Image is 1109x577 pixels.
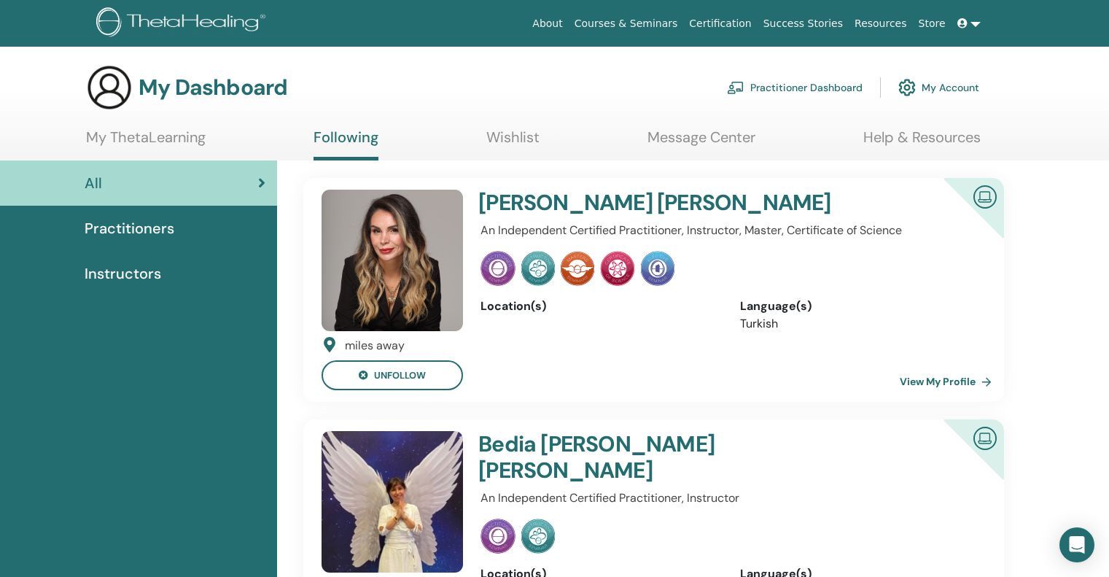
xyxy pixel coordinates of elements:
[968,179,1003,212] img: Certified Online Instructor
[86,64,133,111] img: generic-user-icon.jpg
[968,421,1003,454] img: Certified Online Instructor
[480,489,977,507] p: An Independent Certified Practitioner, Instructor
[478,431,892,484] h4: Bedia [PERSON_NAME] [PERSON_NAME]
[569,10,684,37] a: Courses & Seminars
[85,217,174,239] span: Practitioners
[85,263,161,284] span: Instructors
[480,222,977,239] p: An Independent Certified Practitioner, Instructor, Master, Certificate of Science
[683,10,757,37] a: Certification
[863,128,981,157] a: Help & Resources
[900,367,997,396] a: View My Profile
[758,10,849,37] a: Success Stories
[322,360,463,390] button: unfollow
[85,172,102,194] span: All
[322,190,463,331] img: default.jpg
[740,315,977,333] li: Turkish
[314,128,378,160] a: Following
[486,128,540,157] a: Wishlist
[920,419,1004,503] div: Certified Online Instructor
[740,298,977,315] div: Language(s)
[526,10,568,37] a: About
[345,337,405,355] div: miles away
[1059,527,1094,562] div: Open Intercom Messenger
[86,128,206,157] a: My ThetaLearning
[480,298,717,315] div: Location(s)
[727,81,744,94] img: chalkboard-teacher.svg
[898,71,979,104] a: My Account
[913,10,952,37] a: Store
[727,71,863,104] a: Practitioner Dashboard
[647,128,755,157] a: Message Center
[96,7,271,40] img: logo.png
[849,10,913,37] a: Resources
[322,431,463,573] img: default.jpg
[478,190,892,216] h4: [PERSON_NAME] [PERSON_NAME]
[920,178,1004,262] div: Certified Online Instructor
[898,75,916,100] img: cog.svg
[139,74,287,101] h3: My Dashboard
